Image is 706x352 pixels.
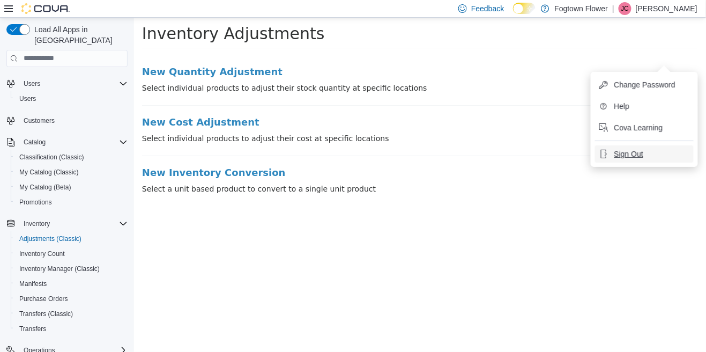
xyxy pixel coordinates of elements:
img: Cova [21,3,70,14]
span: Inventory [19,217,128,230]
p: Select individual products to adjust their cost at specific locations [8,115,564,127]
span: Inventory Count [19,250,65,258]
a: Classification (Classic) [15,151,88,164]
button: Catalog [19,136,50,149]
button: Users [2,76,132,91]
a: My Catalog (Classic) [15,166,83,179]
a: New Inventory Conversion [8,150,564,160]
span: Inventory Count [15,247,128,260]
span: Cova Learning [614,122,663,133]
button: Purchase Orders [11,291,132,306]
button: Adjustments (Classic) [11,231,132,246]
a: Manifests [15,277,51,290]
a: Customers [19,114,59,127]
button: Catalog [2,135,132,150]
span: JC [621,2,629,15]
span: Users [19,94,36,103]
button: Transfers (Classic) [11,306,132,321]
span: Customers [24,116,55,125]
input: Dark Mode [513,3,536,14]
span: Transfers [15,322,128,335]
button: Inventory [2,216,132,231]
p: Select individual products to adjust their stock quantity at specific locations [8,65,564,76]
button: Inventory Manager (Classic) [11,261,132,276]
button: Sign Out [595,145,694,163]
button: Transfers [11,321,132,336]
span: Adjustments (Classic) [15,232,128,245]
span: Customers [19,114,128,127]
span: Inventory Adjustments [8,6,191,25]
span: Purchase Orders [15,292,128,305]
span: Adjustments (Classic) [19,234,81,243]
span: Promotions [19,198,52,207]
span: Classification (Classic) [19,153,84,162]
span: My Catalog (Classic) [15,166,128,179]
span: Catalog [24,138,46,146]
button: Customers [2,113,132,128]
button: Inventory Count [11,246,132,261]
a: Adjustments (Classic) [15,232,86,245]
button: Promotions [11,195,132,210]
span: My Catalog (Beta) [19,183,71,192]
button: Manifests [11,276,132,291]
button: Classification (Classic) [11,150,132,165]
span: My Catalog (Classic) [19,168,79,177]
a: My Catalog (Beta) [15,181,76,194]
span: Users [24,79,40,88]
button: Cova Learning [595,119,694,136]
span: Manifests [15,277,128,290]
p: Select a unit based product to convert to a single unit product [8,166,564,177]
span: Users [15,92,128,105]
span: Change Password [614,79,675,90]
span: Manifests [19,280,47,288]
a: Promotions [15,196,56,209]
span: Load All Apps in [GEOGRAPHIC_DATA] [30,24,128,46]
button: Help [595,98,694,115]
span: Transfers (Classic) [19,310,73,318]
a: New Cost Adjustment [8,99,564,110]
span: Transfers [19,325,46,333]
button: Users [11,91,132,106]
button: My Catalog (Classic) [11,165,132,180]
a: Transfers (Classic) [15,307,77,320]
span: Inventory Manager (Classic) [19,265,100,273]
span: Feedback [471,3,504,14]
span: Catalog [19,136,128,149]
a: Inventory Count [15,247,69,260]
span: Promotions [15,196,128,209]
span: Inventory [24,219,50,228]
div: Jeremy Crich [619,2,631,15]
a: Inventory Manager (Classic) [15,262,104,275]
span: My Catalog (Beta) [15,181,128,194]
button: My Catalog (Beta) [11,180,132,195]
span: Transfers (Classic) [15,307,128,320]
a: Transfers [15,322,50,335]
a: New Quantity Adjustment [8,49,564,60]
span: Users [19,77,128,90]
a: Users [15,92,40,105]
span: Sign Out [614,149,643,159]
button: Change Password [595,76,694,93]
span: Classification (Classic) [15,151,128,164]
p: Fogtown Flower [555,2,608,15]
a: Purchase Orders [15,292,72,305]
span: Help [614,101,630,112]
span: Purchase Orders [19,295,68,303]
button: Inventory [19,217,54,230]
button: Users [19,77,44,90]
p: [PERSON_NAME] [636,2,697,15]
p: | [612,2,614,15]
span: Inventory Manager (Classic) [15,262,128,275]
